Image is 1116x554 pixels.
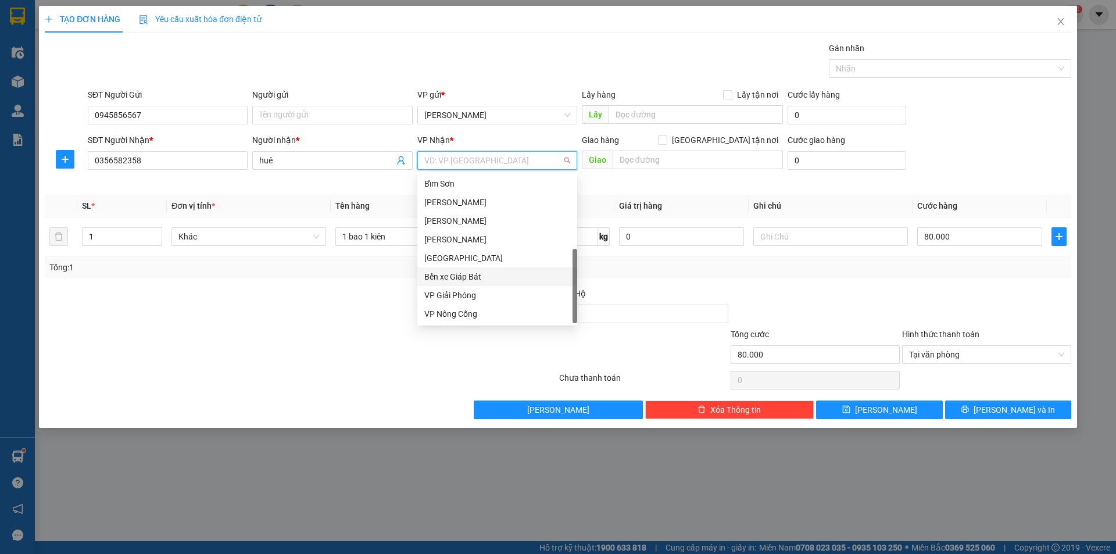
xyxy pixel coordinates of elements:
span: Lấy [582,105,609,124]
button: Close [1045,6,1077,38]
span: plus [1052,232,1066,241]
input: Cước lấy hàng [788,106,906,124]
span: Lấy tận nơi [732,88,783,101]
span: [GEOGRAPHIC_DATA] tận nơi [667,134,783,146]
div: [PERSON_NAME] [424,196,570,209]
input: Cước giao hàng [788,151,906,170]
span: [PERSON_NAME] [527,403,589,416]
span: Đơn vị tính [171,201,215,210]
label: Cước lấy hàng [788,90,840,99]
div: Văn phòng không hợp lệ [417,171,577,184]
span: SL [82,201,91,210]
span: TẠO ĐƠN HÀNG [45,15,120,24]
span: Tổng cước [731,330,769,339]
span: printer [961,405,969,414]
input: VD: Bàn, Ghế [335,227,490,246]
input: 0 [619,227,744,246]
img: icon [139,15,148,24]
div: Bỉm Sơn [424,177,570,190]
div: VP gửi [417,88,577,101]
span: plus [56,155,74,164]
span: Xóa Thông tin [710,403,761,416]
input: Dọc đường [613,151,783,169]
div: Người gửi [252,88,412,101]
span: Hoàng Sơn [424,106,570,124]
span: Tại văn phòng [909,346,1064,363]
button: [PERSON_NAME] [474,401,643,419]
div: Thái Nguyên [417,212,577,230]
span: VP Nhận [417,135,450,145]
span: Tên hàng [335,201,370,210]
span: Khác [178,228,319,245]
span: [PERSON_NAME] [855,403,917,416]
label: Hình thức thanh toán [902,330,979,339]
button: plus [1051,227,1067,246]
span: SĐT XE [58,49,95,62]
input: Ghi Chú [753,227,908,246]
span: Cước hàng [917,201,957,210]
span: Lấy hàng [582,90,616,99]
strong: CHUYỂN PHÁT NHANH ĐÔNG LÝ [38,9,117,47]
span: Thu Hộ [559,289,586,298]
div: [PERSON_NAME] [424,215,570,227]
span: Giá trị hàng [619,201,662,210]
div: Như Thanh [417,230,577,249]
div: Bắc Ninh [417,249,577,267]
div: Bến xe Giáp Bát [417,267,577,286]
div: SĐT Người Gửi [88,88,248,101]
div: Tổng: 1 [49,261,431,274]
div: [GEOGRAPHIC_DATA] [424,252,570,265]
button: printer[PERSON_NAME] và In [945,401,1071,419]
span: [PERSON_NAME] và In [974,403,1055,416]
button: plus [56,150,74,169]
div: VP Nông Cống [424,308,570,320]
span: Giao hàng [582,135,619,145]
div: Bỉm Sơn [417,174,577,193]
div: VP Giải Phóng [424,289,570,302]
div: SĐT Người Nhận [88,134,248,146]
span: save [842,405,850,414]
label: Gán nhãn [829,44,864,53]
strong: PHIẾU BIÊN NHẬN [46,64,109,89]
span: Yêu cầu xuất hóa đơn điện tử [139,15,262,24]
span: kg [598,227,610,246]
img: logo [6,34,31,74]
div: VP Giải Phóng [417,286,577,305]
div: Người nhận [252,134,412,146]
span: Giao [582,151,613,169]
div: Bến xe Giáp Bát [424,270,570,283]
label: Cước giao hàng [788,135,845,145]
span: close [1056,17,1065,26]
th: Ghi chú [749,195,913,217]
button: deleteXóa Thông tin [645,401,814,419]
div: [PERSON_NAME] [424,233,570,246]
button: save[PERSON_NAME] [816,401,942,419]
div: VP Nông Cống [417,305,577,323]
div: Chưa thanh toán [558,371,729,392]
span: user-add [396,156,406,165]
div: Hà Trung [417,193,577,212]
input: Dọc đường [609,105,783,124]
span: HS1409250648 [123,47,192,59]
span: delete [697,405,706,414]
span: plus [45,15,53,23]
button: delete [49,227,68,246]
